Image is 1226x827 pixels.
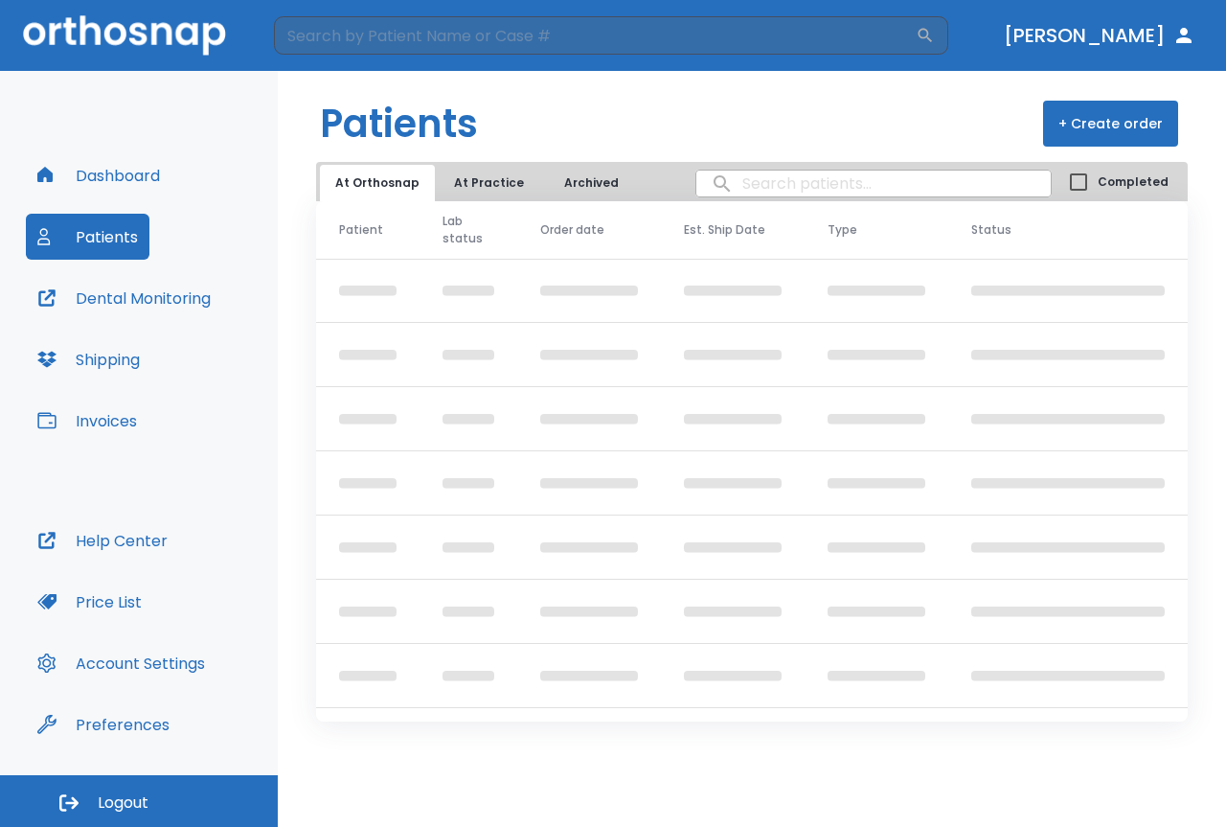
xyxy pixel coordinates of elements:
span: Logout [98,793,148,814]
button: Dental Monitoring [26,275,222,321]
button: [PERSON_NAME] [996,18,1203,53]
span: Est. Ship Date [684,221,765,239]
input: Search by Patient Name or Case # [274,16,916,55]
button: Account Settings [26,640,216,686]
button: Patients [26,214,149,260]
button: Price List [26,579,153,625]
input: search [696,165,1051,202]
span: Status [971,221,1011,239]
span: Lab status [443,213,494,247]
span: Patient [339,221,383,239]
span: Completed [1098,173,1169,191]
button: Invoices [26,398,148,444]
button: + Create order [1043,101,1178,147]
button: Shipping [26,336,151,382]
div: tabs [320,165,642,201]
img: Orthosnap [23,15,226,55]
button: Help Center [26,517,179,563]
button: Preferences [26,701,181,747]
button: At Orthosnap [320,165,435,201]
span: Type [828,221,857,239]
button: Archived [543,165,639,201]
span: Order date [540,221,604,239]
button: At Practice [439,165,539,201]
h1: Patients [320,95,478,152]
button: Dashboard [26,152,171,198]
